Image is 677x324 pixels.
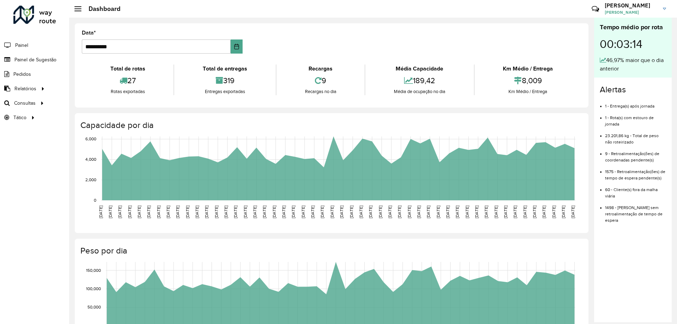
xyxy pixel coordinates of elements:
[204,206,209,218] text: [DATE]
[476,73,580,88] div: 8,009
[367,73,472,88] div: 189,42
[465,206,469,218] text: [DATE]
[166,206,170,218] text: [DATE]
[272,206,276,218] text: [DATE]
[436,206,440,218] text: [DATE]
[86,286,101,291] text: 100,000
[407,206,411,218] text: [DATE]
[252,206,257,218] text: [DATE]
[605,109,666,127] li: 1 - Rota(s) com estouro de jornada
[98,206,103,218] text: [DATE]
[605,163,666,181] li: 1575 - Retroalimentação(ões) de tempo de espera pendente(s)
[137,206,141,218] text: [DATE]
[278,65,363,73] div: Recargas
[262,206,267,218] text: [DATE]
[13,114,26,121] span: Tático
[82,29,96,37] label: Data
[84,65,172,73] div: Total de rotas
[291,206,295,218] text: [DATE]
[231,39,243,54] button: Choose Date
[474,206,479,218] text: [DATE]
[87,305,101,310] text: 50,000
[13,71,31,78] span: Pedidos
[532,206,537,218] text: [DATE]
[349,206,354,218] text: [DATE]
[14,99,36,107] span: Consultas
[85,157,96,162] text: 4,000
[445,206,450,218] text: [DATE]
[85,177,96,182] text: 2,000
[127,206,132,218] text: [DATE]
[94,198,96,202] text: 0
[84,73,172,88] div: 27
[185,206,190,218] text: [DATE]
[243,206,248,218] text: [DATE]
[588,1,603,17] a: Contato Rápido
[117,206,122,218] text: [DATE]
[600,85,666,95] h4: Alertas
[310,206,315,218] text: [DATE]
[176,73,274,88] div: 319
[15,42,28,49] span: Painel
[605,98,666,109] li: 1 - Entrega(s) após jornada
[195,206,199,218] text: [DATE]
[80,246,581,256] h4: Peso por dia
[455,206,459,218] text: [DATE]
[367,88,472,95] div: Média de ocupação no dia
[84,88,172,95] div: Rotas exportadas
[605,199,666,224] li: 1498 - [PERSON_NAME] sem retroalimentação de tempo de espera
[426,206,431,218] text: [DATE]
[14,85,36,92] span: Relatórios
[484,206,488,218] text: [DATE]
[551,206,556,218] text: [DATE]
[175,206,180,218] text: [DATE]
[214,206,219,218] text: [DATE]
[561,206,566,218] text: [DATE]
[397,206,402,218] text: [DATE]
[605,127,666,145] li: 23.201,86 kg - Total de peso não roteirizado
[476,65,580,73] div: Km Médio / Entrega
[600,56,666,73] div: 46,97% maior que o dia anterior
[600,32,666,56] div: 00:03:14
[605,2,658,9] h3: [PERSON_NAME]
[605,9,658,16] span: [PERSON_NAME]
[513,206,517,218] text: [DATE]
[367,65,472,73] div: Média Capacidade
[605,145,666,163] li: 9 - Retroalimentação(ões) de coordenadas pendente(s)
[85,137,96,141] text: 6,000
[233,206,238,218] text: [DATE]
[80,120,581,130] h4: Capacidade por dia
[146,206,151,218] text: [DATE]
[359,206,363,218] text: [DATE]
[281,206,286,218] text: [DATE]
[476,88,580,95] div: Km Médio / Entrega
[494,206,498,218] text: [DATE]
[571,206,575,218] text: [DATE]
[278,73,363,88] div: 9
[301,206,305,218] text: [DATE]
[86,268,101,273] text: 150,000
[81,5,121,13] h2: Dashboard
[176,65,274,73] div: Total de entregas
[605,181,666,199] li: 60 - Cliente(s) fora da malha viária
[378,206,383,218] text: [DATE]
[278,88,363,95] div: Recargas no dia
[108,206,112,218] text: [DATE]
[542,206,546,218] text: [DATE]
[388,206,392,218] text: [DATE]
[320,206,324,218] text: [DATE]
[600,23,666,32] div: Tempo médio por rota
[14,56,56,63] span: Painel de Sugestão
[156,206,161,218] text: [DATE]
[416,206,421,218] text: [DATE]
[224,206,228,218] text: [DATE]
[176,88,274,95] div: Entregas exportadas
[368,206,373,218] text: [DATE]
[503,206,508,218] text: [DATE]
[330,206,334,218] text: [DATE]
[523,206,527,218] text: [DATE]
[339,206,344,218] text: [DATE]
